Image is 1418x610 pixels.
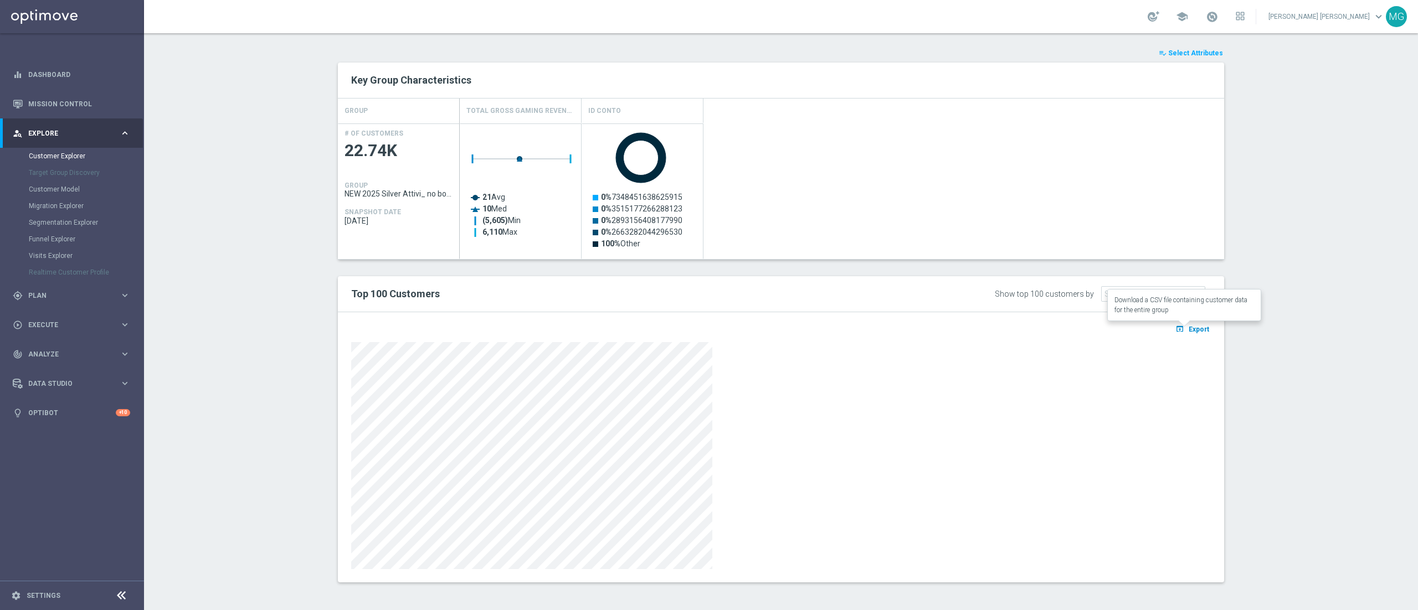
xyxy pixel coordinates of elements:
[29,164,143,181] div: Target Group Discovery
[120,290,130,301] i: keyboard_arrow_right
[1176,11,1188,23] span: school
[345,140,453,162] span: 22.74K
[482,228,502,236] tspan: 6,110
[29,148,143,164] div: Customer Explorer
[482,193,491,201] tspan: 21
[12,379,131,388] button: Data Studio keyboard_arrow_right
[13,349,120,359] div: Analyze
[601,239,640,248] text: Other
[13,320,23,330] i: play_circle_outline
[345,182,368,189] h4: GROUP
[12,409,131,417] button: lightbulb Optibot +10
[351,74,1211,87] h2: Key Group Characteristics
[29,264,143,281] div: Realtime Customer Profile
[13,349,23,359] i: track_changes
[29,214,143,231] div: Segmentation Explorer
[1189,325,1209,333] span: Export
[1158,47,1224,59] button: playlist_add_check Select Attributes
[1159,49,1167,57] i: playlist_add_check
[120,378,130,389] i: keyboard_arrow_right
[601,228,612,236] tspan: 0%
[13,398,130,427] div: Optibot
[120,349,130,359] i: keyboard_arrow_right
[345,130,403,137] h4: # OF CUSTOMERS
[120,128,130,138] i: keyboard_arrow_right
[29,152,115,161] a: Customer Explorer
[13,379,120,389] div: Data Studio
[12,70,131,79] button: equalizer Dashboard
[12,129,131,138] button: person_search Explore keyboard_arrow_right
[482,216,521,225] text: Min
[12,320,131,329] button: play_circle_outline Execute keyboard_arrow_right
[29,231,143,247] div: Funnel Explorer
[13,291,120,301] div: Plan
[482,228,517,236] text: Max
[28,351,120,358] span: Analyze
[12,350,131,359] button: track_changes Analyze keyboard_arrow_right
[29,181,143,198] div: Customer Model
[601,228,682,236] text: 2663282044296530
[28,322,120,328] span: Execute
[28,130,120,137] span: Explore
[482,204,507,213] text: Med
[601,193,612,201] tspan: 0%
[345,208,401,216] h4: SNAPSHOT DATE
[601,193,682,201] text: 7348451638625915
[13,408,23,418] i: lightbulb
[29,218,115,227] a: Segmentation Explorer
[345,216,453,225] span: 2025-09-07
[1175,324,1187,333] i: open_in_browser
[13,89,130,118] div: Mission Control
[601,216,612,225] tspan: 0%
[13,128,120,138] div: Explore
[12,291,131,300] button: gps_fixed Plan keyboard_arrow_right
[482,216,508,225] tspan: (5,605)
[28,292,120,299] span: Plan
[13,320,120,330] div: Execute
[601,204,612,213] tspan: 0%
[601,239,620,248] tspan: 100%
[28,398,116,427] a: Optibot
[482,204,491,213] tspan: 10
[601,216,682,225] text: 2893156408177990
[995,290,1094,299] div: Show top 100 customers by
[351,287,846,301] h2: Top 100 Customers
[116,409,130,416] div: +10
[345,101,368,121] h4: GROUP
[29,235,115,244] a: Funnel Explorer
[13,70,23,80] i: equalizer
[28,380,120,387] span: Data Studio
[460,123,703,259] div: Press SPACE to select this row.
[338,123,460,259] div: Press SPACE to select this row.
[13,128,23,138] i: person_search
[12,100,131,108] button: Mission Control
[29,201,115,210] a: Migration Explorer
[29,247,143,264] div: Visits Explorer
[13,60,130,89] div: Dashboard
[28,89,130,118] a: Mission Control
[1386,6,1407,27] div: MG
[1373,11,1385,23] span: keyboard_arrow_down
[1168,49,1223,57] span: Select Attributes
[29,185,115,194] a: Customer Model
[601,204,682,213] text: 3515177266288123
[345,189,453,198] span: NEW 2025 Silver Attivi_ no bonus consumed_senza saldo
[11,591,21,601] i: settings
[1267,8,1386,25] a: [PERSON_NAME] [PERSON_NAME]keyboard_arrow_down
[27,592,60,599] a: Settings
[29,198,143,214] div: Migration Explorer
[29,251,115,260] a: Visits Explorer
[1174,322,1211,336] button: open_in_browser Export
[466,101,574,121] h4: Total Gross Gaming Revenue Last 30 days
[28,60,130,89] a: Dashboard
[120,319,130,330] i: keyboard_arrow_right
[482,193,505,201] text: Avg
